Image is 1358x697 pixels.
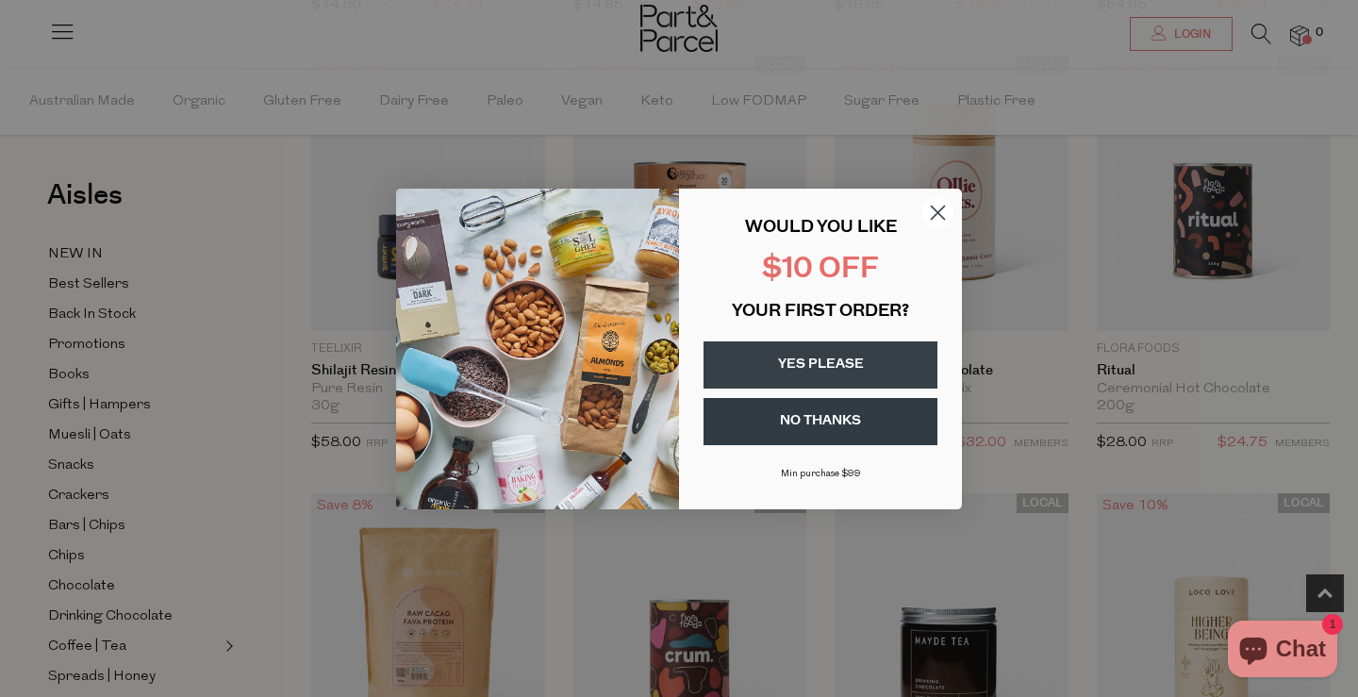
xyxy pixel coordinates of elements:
inbox-online-store-chat: Shopify online store chat [1222,621,1343,682]
span: Min purchase $99 [781,469,861,479]
span: YOUR FIRST ORDER? [732,304,909,321]
img: 43fba0fb-7538-40bc-babb-ffb1a4d097bc.jpeg [396,189,679,509]
button: Close dialog [921,196,954,229]
span: $10 OFF [762,256,879,285]
span: WOULD YOU LIKE [745,220,897,237]
button: NO THANKS [704,398,937,445]
button: YES PLEASE [704,341,937,389]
